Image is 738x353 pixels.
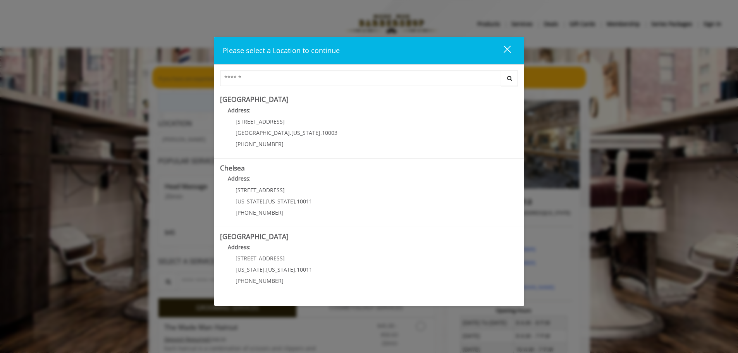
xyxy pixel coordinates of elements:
span: [US_STATE] [266,266,295,273]
span: [US_STATE] [266,198,295,205]
span: [US_STATE] [236,266,265,273]
span: 10011 [297,266,312,273]
span: [US_STATE] [291,129,320,136]
span: , [265,266,266,273]
span: [GEOGRAPHIC_DATA] [236,129,290,136]
b: Address: [228,175,251,182]
span: 10011 [297,198,312,205]
b: [GEOGRAPHIC_DATA] [220,95,289,104]
i: Search button [505,76,514,81]
span: [PHONE_NUMBER] [236,277,284,284]
button: close dialog [489,43,516,59]
span: , [320,129,322,136]
span: 10003 [322,129,337,136]
span: [STREET_ADDRESS] [236,186,285,194]
span: [US_STATE] [236,198,265,205]
span: , [295,266,297,273]
span: [PHONE_NUMBER] [236,209,284,216]
span: [STREET_ADDRESS] [236,118,285,125]
b: Chelsea [220,163,245,172]
b: Flatiron [220,300,244,309]
span: , [290,129,291,136]
input: Search Center [220,71,501,86]
span: [PHONE_NUMBER] [236,140,284,148]
b: [GEOGRAPHIC_DATA] [220,232,289,241]
span: , [265,198,266,205]
span: , [295,198,297,205]
div: Center Select [220,71,518,90]
div: close dialog [495,45,510,57]
span: Please select a Location to continue [223,46,340,55]
b: Address: [228,243,251,251]
b: Address: [228,107,251,114]
span: [STREET_ADDRESS] [236,255,285,262]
